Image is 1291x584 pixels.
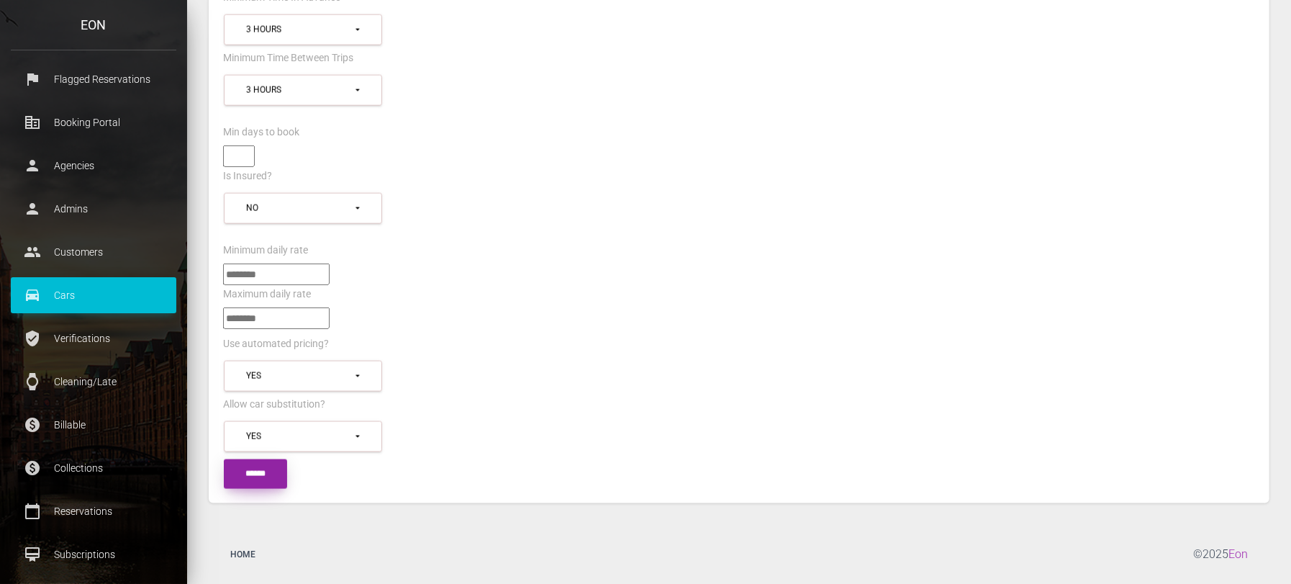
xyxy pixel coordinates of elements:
[223,169,272,184] label: Is Insured?
[22,241,166,263] p: Customers
[246,431,353,443] div: Yes
[22,198,166,220] p: Admins
[11,320,176,356] a: verified_user Verifications
[11,450,176,486] a: paid Collections
[11,234,176,270] a: people Customers
[223,51,353,66] label: Minimum Time Between Trips
[1228,548,1248,562] a: Eon
[11,104,176,140] a: corporate_fare Booking Portal
[223,397,325,412] label: Allow car substitution?
[224,75,382,106] button: 3 hours
[11,493,176,529] a: calendar_today Reservations
[11,536,176,572] a: card_membership Subscriptions
[11,277,176,313] a: drive_eta Cars
[22,68,166,90] p: Flagged Reservations
[22,371,166,392] p: Cleaning/Late
[246,24,353,36] div: 3 hours
[223,287,311,302] label: Maximum daily rate
[223,125,299,140] label: Min days to book
[11,61,176,97] a: flag Flagged Reservations
[22,112,166,133] p: Booking Portal
[22,284,166,306] p: Cars
[22,500,166,522] p: Reservations
[224,361,382,392] button: Yes
[22,155,166,176] p: Agencies
[22,414,166,436] p: Billable
[11,191,176,227] a: person Admins
[22,544,166,565] p: Subscriptions
[22,457,166,479] p: Collections
[219,536,266,575] a: Home
[11,407,176,443] a: paid Billable
[224,193,382,224] button: No
[1193,536,1259,575] div: © 2025
[246,84,353,96] div: 3 hours
[223,243,308,258] label: Minimum daily rate
[224,14,382,45] button: 3 hours
[11,148,176,184] a: person Agencies
[224,421,382,452] button: Yes
[223,337,329,351] label: Use automated pricing?
[22,328,166,349] p: Verifications
[246,202,353,215] div: No
[11,364,176,400] a: watch Cleaning/Late
[246,370,353,382] div: Yes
